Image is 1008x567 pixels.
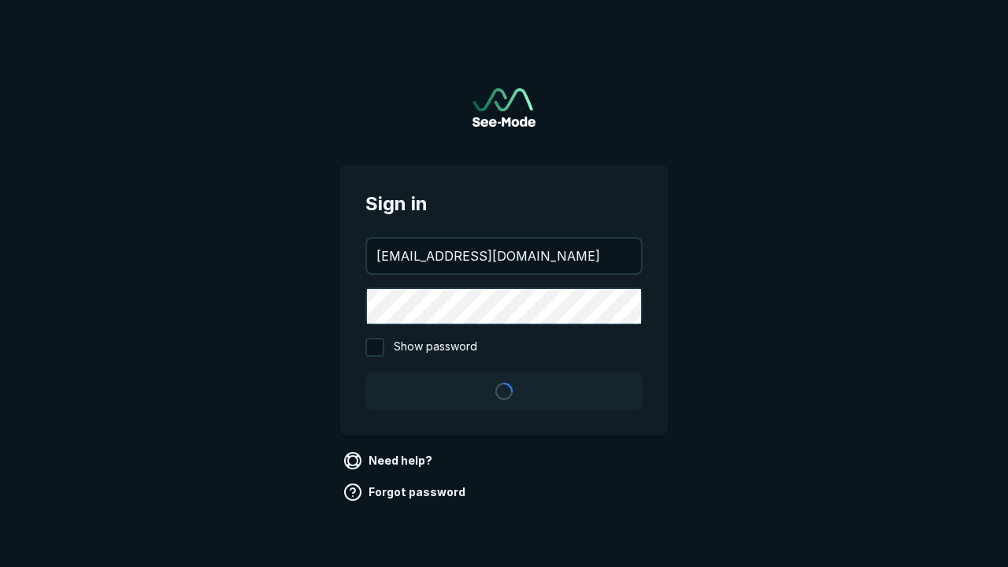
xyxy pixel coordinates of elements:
span: Show password [394,338,477,357]
a: Forgot password [340,480,472,505]
a: Need help? [340,448,439,473]
a: Go to sign in [472,88,535,127]
img: See-Mode Logo [472,88,535,127]
span: Sign in [365,190,643,218]
input: your@email.com [367,239,641,273]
